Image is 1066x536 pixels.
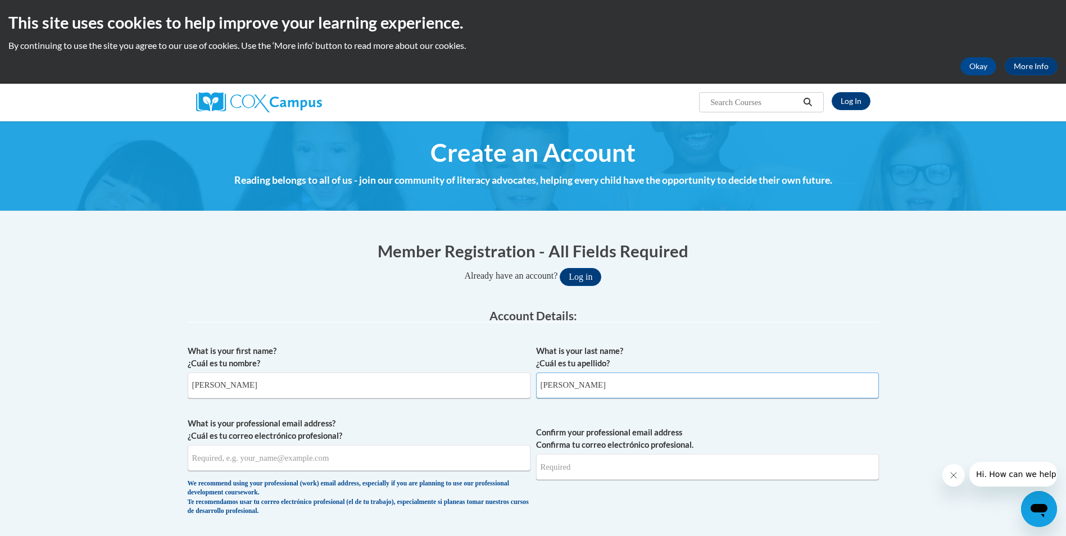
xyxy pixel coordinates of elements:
[8,11,1058,34] h2: This site uses cookies to help improve your learning experience.
[8,39,1058,52] p: By continuing to use the site you agree to our use of cookies. Use the ‘More info’ button to read...
[188,479,530,516] div: We recommend using your professional (work) email address, especially if you are planning to use ...
[489,308,577,322] span: Account Details:
[1005,57,1058,75] a: More Info
[536,373,879,398] input: Metadata input
[969,462,1057,487] iframe: Message from company
[1021,491,1057,527] iframe: Button to launch messaging window
[188,239,879,262] h1: Member Registration - All Fields Required
[188,417,530,442] label: What is your professional email address? ¿Cuál es tu correo electrónico profesional?
[536,345,879,370] label: What is your last name? ¿Cuál es tu apellido?
[536,454,879,480] input: Required
[709,96,799,109] input: Search Courses
[942,464,965,487] iframe: Close message
[188,373,530,398] input: Metadata input
[430,138,636,167] span: Create an Account
[7,8,91,17] span: Hi. How can we help?
[560,268,601,286] button: Log in
[832,92,870,110] a: Log In
[188,445,530,471] input: Metadata input
[188,345,530,370] label: What is your first name? ¿Cuál es tu nombre?
[536,426,879,451] label: Confirm your professional email address Confirma tu correo electrónico profesional.
[196,92,322,112] img: Cox Campus
[960,57,996,75] button: Okay
[188,173,879,188] h4: Reading belongs to all of us - join our community of literacy advocates, helping every child have...
[465,271,558,280] span: Already have an account?
[799,96,816,109] button: Search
